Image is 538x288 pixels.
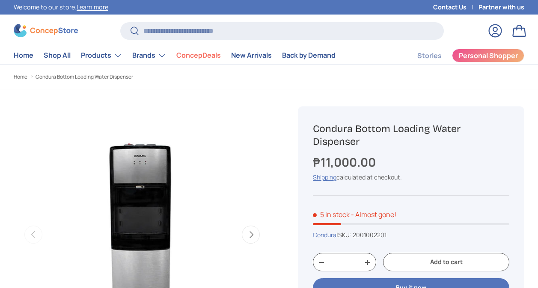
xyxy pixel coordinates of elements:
[132,47,166,64] a: Brands
[81,47,122,64] a: Products
[282,47,336,64] a: Back by Demand
[313,154,378,170] strong: ₱11,000.00
[44,47,71,64] a: Shop All
[14,47,336,64] nav: Primary
[76,47,127,64] summary: Products
[397,47,524,64] nav: Secondary
[14,74,27,79] a: Home
[417,47,442,64] a: Stories
[14,24,78,37] img: ConcepStore
[383,253,509,271] button: Add to cart
[127,47,171,64] summary: Brands
[313,173,336,181] a: Shipping
[313,210,350,219] span: 5 in stock
[433,3,479,12] a: Contact Us
[459,52,518,59] span: Personal Shopper
[176,47,221,64] a: ConcepDeals
[479,3,524,12] a: Partner with us
[14,73,284,81] nav: Breadcrumbs
[77,3,108,11] a: Learn more
[14,3,108,12] p: Welcome to our store.
[36,74,133,79] a: Condura Bottom Loading Water Dispenser
[313,173,509,182] div: calculated at checkout.
[231,47,272,64] a: New Arrivals
[353,231,386,239] span: 2001002201
[313,231,336,239] a: Condura
[313,122,509,148] h1: Condura Bottom Loading Water Dispenser
[452,49,524,62] a: Personal Shopper
[336,231,386,239] span: |
[338,231,351,239] span: SKU:
[351,210,396,219] p: - Almost gone!
[14,47,33,64] a: Home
